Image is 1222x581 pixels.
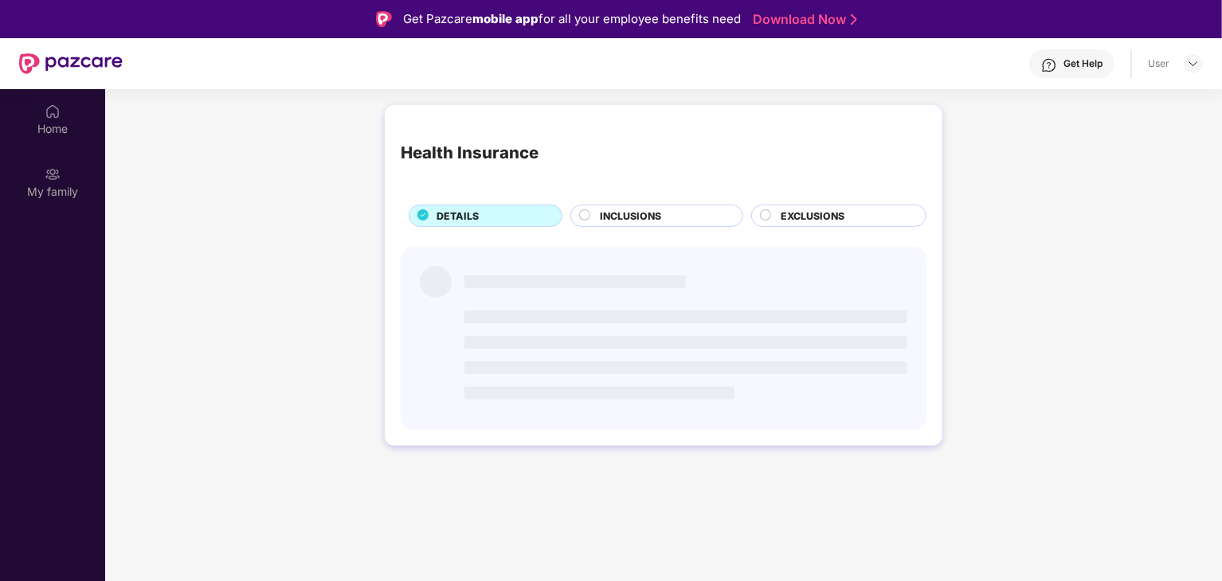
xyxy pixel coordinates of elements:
[1148,57,1169,70] div: User
[437,209,479,224] span: DETAILS
[45,103,61,119] img: svg+xml;base64,PHN2ZyBpZD0iSG9tZSIgeG1sbnM9Imh0dHA6Ly93d3cudzMub3JnLzIwMDAvc3ZnIiB3aWR0aD0iMjAiIG...
[781,209,844,224] span: EXCLUSIONS
[1063,57,1103,70] div: Get Help
[1041,57,1057,73] img: svg+xml;base64,PHN2ZyBpZD0iSGVscC0zMngzMiIgeG1sbnM9Imh0dHA6Ly93d3cudzMub3JnLzIwMDAvc3ZnIiB3aWR0aD...
[45,166,61,182] img: svg+xml;base64,PHN2ZyB3aWR0aD0iMjAiIGhlaWdodD0iMjAiIHZpZXdCb3g9IjAgMCAyMCAyMCIgZmlsbD0ibm9uZSIgeG...
[472,11,539,26] strong: mobile app
[19,53,123,74] img: New Pazcare Logo
[600,209,661,224] span: INCLUSIONS
[851,11,857,28] img: Stroke
[753,11,852,28] a: Download Now
[1187,57,1200,70] img: svg+xml;base64,PHN2ZyBpZD0iRHJvcGRvd24tMzJ4MzIiIHhtbG5zPSJodHRwOi8vd3d3LnczLm9yZy8yMDAwL3N2ZyIgd2...
[403,10,741,29] div: Get Pazcare for all your employee benefits need
[376,11,392,27] img: Logo
[401,140,539,166] div: Health Insurance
